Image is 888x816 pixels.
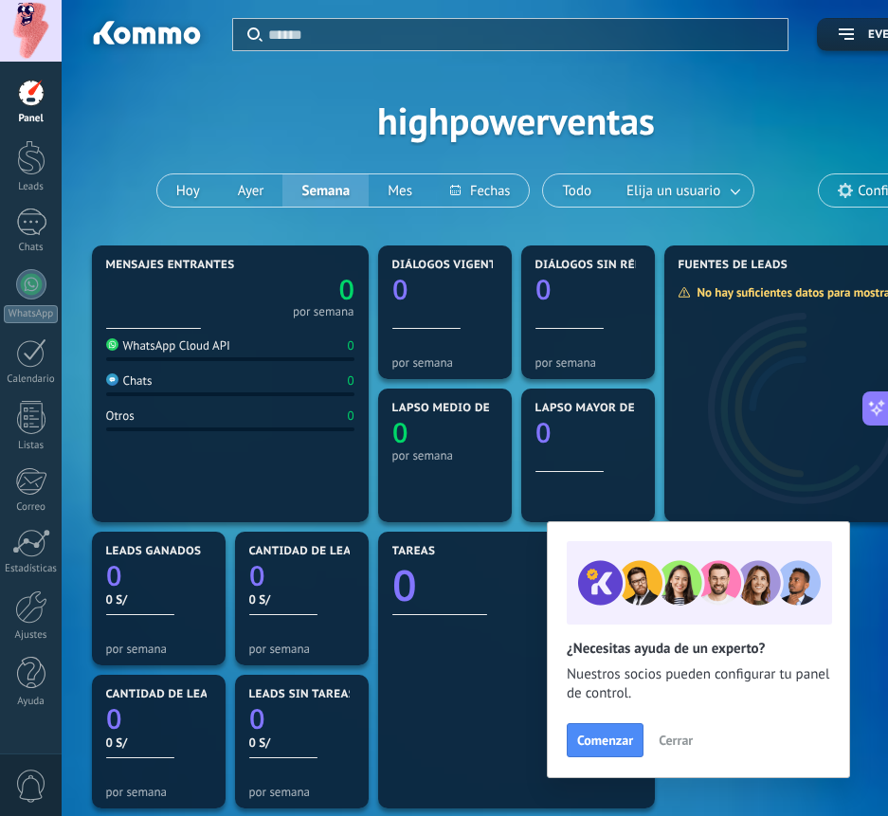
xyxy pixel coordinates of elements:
div: por semana [392,448,498,462]
span: Elija un usuario [623,178,724,204]
button: Hoy [157,174,219,207]
span: Diálogos sin réplica [535,259,669,272]
a: 0 [249,557,354,594]
button: Fechas [431,174,529,207]
span: Fuentes de leads [679,259,788,272]
text: 0 [249,557,265,594]
div: por semana [535,355,641,370]
button: Semana [282,174,369,207]
a: 0 [106,700,211,737]
text: 0 [535,271,552,308]
div: Ajustes [4,629,59,642]
span: Mensajes entrantes [106,259,235,272]
text: 0 [392,271,408,308]
div: Chats [106,372,153,389]
button: Mes [369,174,431,207]
div: Chats [4,242,59,254]
div: 0 [347,372,353,389]
div: por semana [249,785,354,799]
div: 0 [347,408,353,424]
span: Comenzar [577,734,633,747]
div: Leads [4,181,59,193]
h2: ¿Necesitas ayuda de un experto? [567,640,830,658]
div: Calendario [4,373,59,386]
span: Cantidad de leads activos [249,545,419,558]
button: Cerrar [650,726,701,754]
span: Cerrar [659,734,693,747]
text: 0 [106,557,122,594]
text: 0 [392,414,408,451]
div: Ayuda [4,696,59,708]
text: 0 [338,271,354,308]
text: 0 [392,556,417,614]
span: Cantidad de leads perdidos [106,688,286,701]
span: Leads ganados [106,545,202,558]
div: 0 S/ [106,591,211,607]
img: WhatsApp Cloud API [106,338,118,351]
div: por semana [392,355,498,370]
button: Todo [543,174,610,207]
span: Tareas [392,545,436,558]
div: Estadísticas [4,563,59,575]
div: por semana [293,307,354,317]
span: Lapso mayor de réplica [535,402,686,415]
span: Lapso medio de réplica [392,402,542,415]
div: por semana [249,642,354,656]
button: Elija un usuario [610,174,753,207]
button: Comenzar [567,723,643,757]
a: 0 [106,557,211,594]
div: 0 [347,337,353,354]
a: 0 [392,556,641,614]
span: Diálogos vigentes [392,259,511,272]
a: 0 [249,700,354,737]
div: WhatsApp Cloud API [106,337,230,354]
button: Ayer [219,174,283,207]
div: Correo [4,501,59,514]
text: 0 [106,700,122,737]
img: Chats [106,373,118,386]
div: por semana [106,785,211,799]
div: Listas [4,440,59,452]
div: Panel [4,113,59,125]
span: Nuestros socios pueden configurar tu panel de control. [567,665,830,703]
div: 0 S/ [249,734,354,751]
text: 0 [535,414,552,451]
div: por semana [106,642,211,656]
div: 0 S/ [249,591,354,607]
a: 0 [230,271,354,308]
div: WhatsApp [4,305,58,323]
div: 0 S/ [106,734,211,751]
text: 0 [249,700,265,737]
div: Otros [106,408,135,424]
span: Leads sin tareas [249,688,355,701]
